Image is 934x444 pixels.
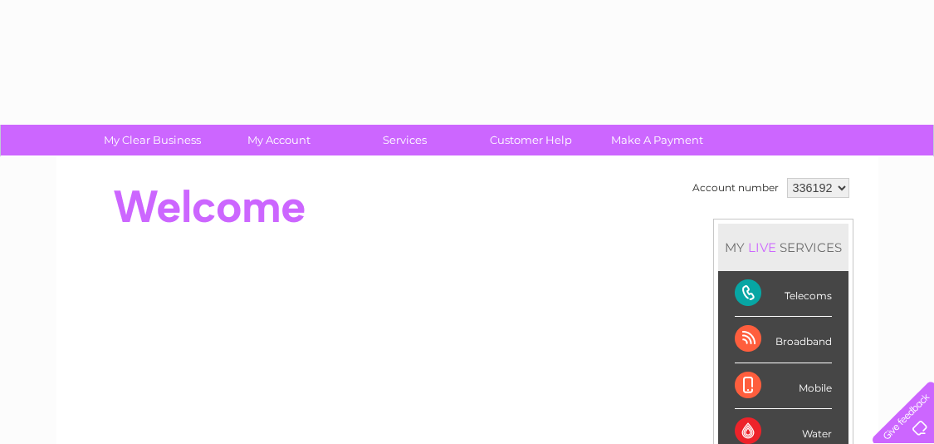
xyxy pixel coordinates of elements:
[336,125,473,155] a: Services
[84,125,221,155] a: My Clear Business
[462,125,599,155] a: Customer Help
[688,174,783,202] td: Account number
[745,239,780,255] div: LIVE
[735,363,832,409] div: Mobile
[210,125,347,155] a: My Account
[735,317,832,363] div: Broadband
[735,271,832,317] div: Telecoms
[718,224,848,271] div: MY SERVICES
[589,125,726,155] a: Make A Payment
